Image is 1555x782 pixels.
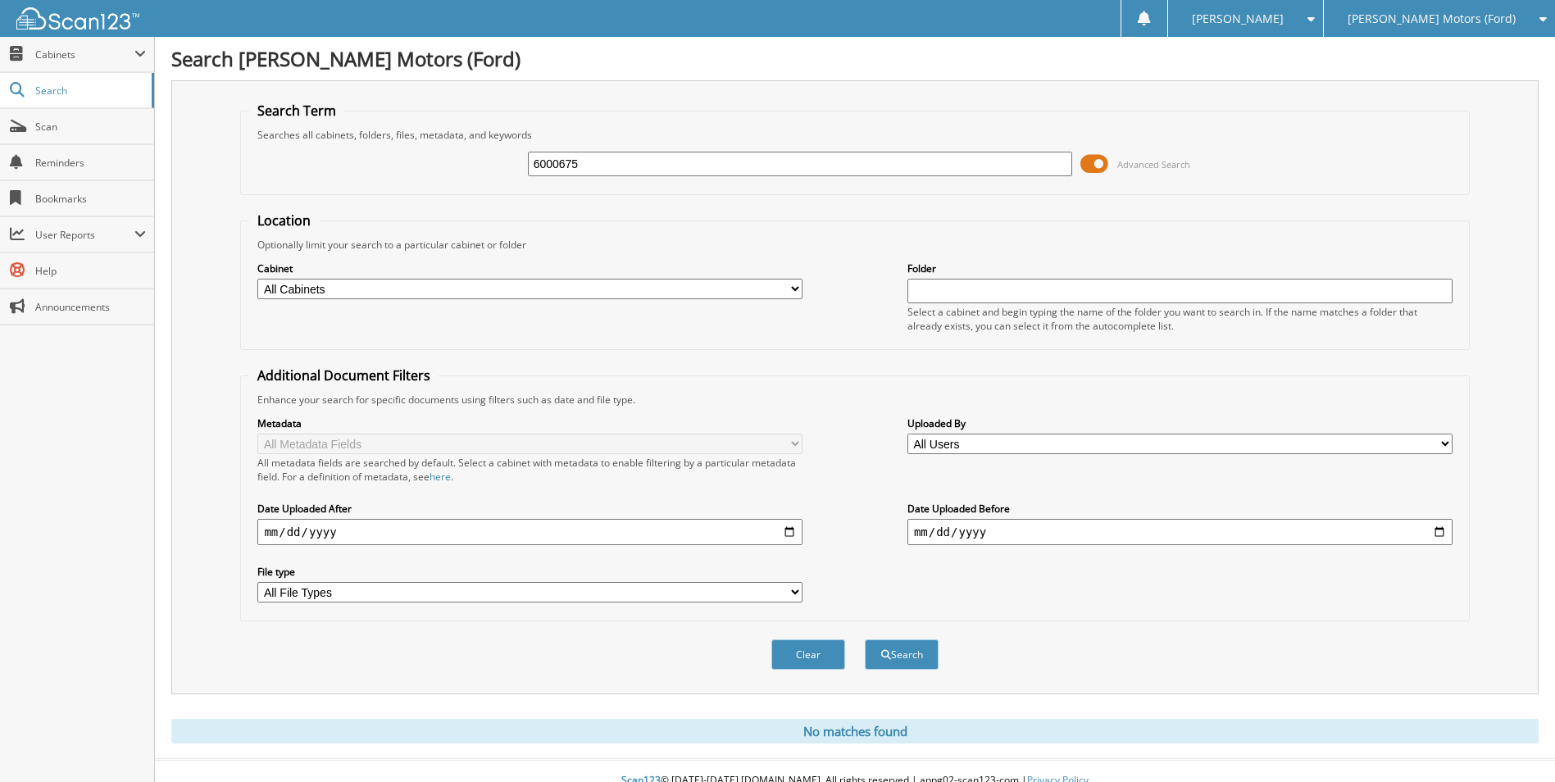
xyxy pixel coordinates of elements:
[257,261,803,275] label: Cabinet
[249,393,1460,407] div: Enhance your search for specific documents using filters such as date and file type.
[249,102,344,120] legend: Search Term
[35,300,146,314] span: Announcements
[907,261,1453,275] label: Folder
[249,211,319,230] legend: Location
[865,639,939,670] button: Search
[249,366,439,384] legend: Additional Document Filters
[907,519,1453,545] input: end
[35,156,146,170] span: Reminders
[1473,703,1555,782] iframe: Chat Widget
[171,719,1539,743] div: No matches found
[771,639,845,670] button: Clear
[1117,158,1190,170] span: Advanced Search
[35,48,134,61] span: Cabinets
[907,305,1453,333] div: Select a cabinet and begin typing the name of the folder you want to search in. If the name match...
[257,456,803,484] div: All metadata fields are searched by default. Select a cabinet with metadata to enable filtering b...
[35,84,143,98] span: Search
[35,228,134,242] span: User Reports
[1192,14,1284,24] span: [PERSON_NAME]
[249,128,1460,142] div: Searches all cabinets, folders, files, metadata, and keywords
[257,565,803,579] label: File type
[249,238,1460,252] div: Optionally limit your search to a particular cabinet or folder
[171,45,1539,72] h1: Search [PERSON_NAME] Motors (Ford)
[257,519,803,545] input: start
[35,120,146,134] span: Scan
[257,502,803,516] label: Date Uploaded After
[35,264,146,278] span: Help
[907,502,1453,516] label: Date Uploaded Before
[1348,14,1516,24] span: [PERSON_NAME] Motors (Ford)
[16,7,139,30] img: scan123-logo-white.svg
[257,416,803,430] label: Metadata
[35,192,146,206] span: Bookmarks
[430,470,451,484] a: here
[907,416,1453,430] label: Uploaded By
